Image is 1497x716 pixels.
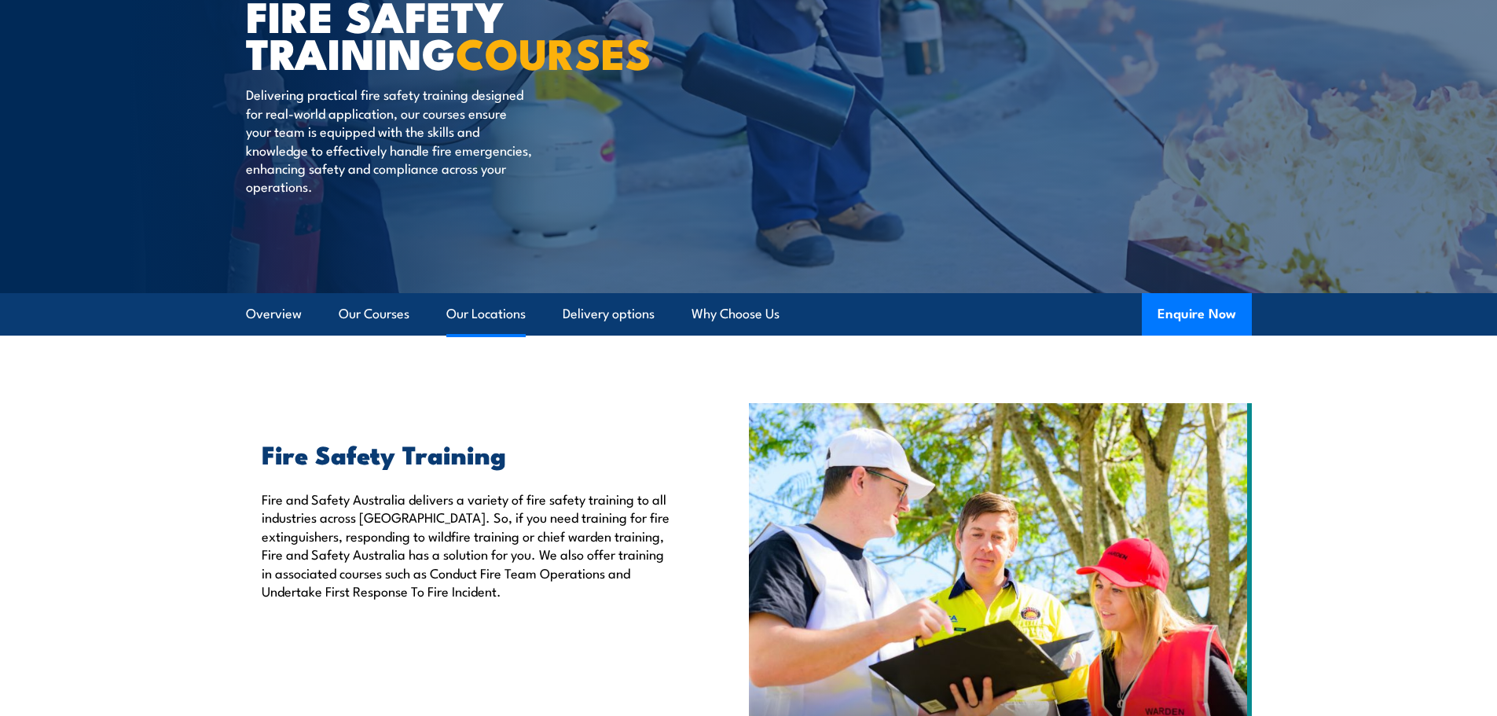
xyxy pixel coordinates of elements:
[246,293,302,335] a: Overview
[1142,293,1252,336] button: Enquire Now
[456,19,651,84] strong: COURSES
[692,293,780,335] a: Why Choose Us
[446,293,526,335] a: Our Locations
[262,490,677,600] p: Fire and Safety Australia delivers a variety of fire safety training to all industries across [GE...
[339,293,409,335] a: Our Courses
[563,293,655,335] a: Delivery options
[246,85,533,195] p: Delivering practical fire safety training designed for real-world application, our courses ensure...
[262,442,677,464] h2: Fire Safety Training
